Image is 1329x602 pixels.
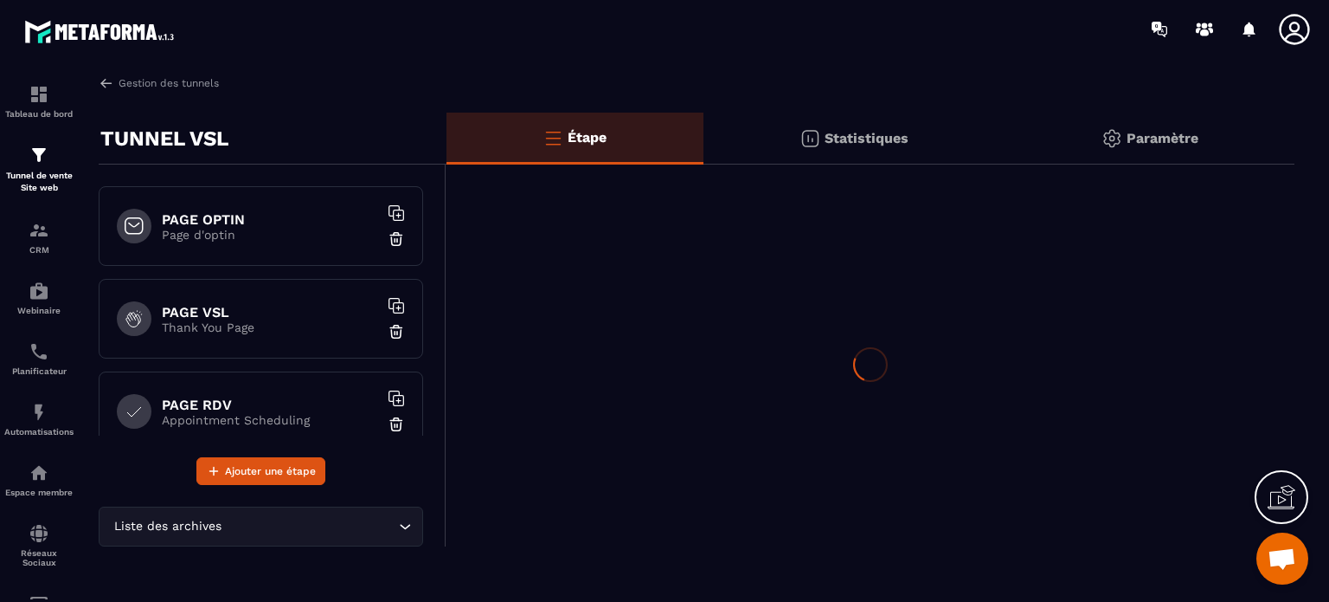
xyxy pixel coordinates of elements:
[225,517,395,536] input: Search for option
[1256,533,1308,585] div: Ouvrir le chat
[568,129,607,146] p: Étape
[29,463,49,483] img: automations
[162,211,378,228] h6: PAGE OPTIN
[4,548,74,567] p: Réseaux Sociaux
[162,413,378,427] p: Appointment Scheduling
[162,228,378,242] p: Page d'optin
[4,109,74,119] p: Tableau de bord
[100,121,228,156] p: TUNNEL VSL
[29,523,49,544] img: social-network
[4,427,74,437] p: Automatisations
[825,130,908,146] p: Statistiques
[29,341,49,362] img: scheduler
[388,416,405,433] img: trash
[4,366,74,376] p: Planificateur
[29,220,49,241] img: formation
[4,207,74,268] a: formationformationCRM
[110,517,225,536] span: Liste des archives
[162,320,378,334] p: Thank You Page
[24,16,180,48] img: logo
[4,328,74,389] a: schedulerschedulerPlanificateur
[99,75,114,91] img: arrow
[1127,130,1198,146] p: Paramètre
[4,71,74,132] a: formationformationTableau de bord
[99,75,219,91] a: Gestion des tunnels
[4,245,74,255] p: CRM
[29,145,49,165] img: formation
[162,397,378,413] h6: PAGE RDV
[225,463,316,480] span: Ajouter une étape
[4,389,74,450] a: automationsautomationsAutomatisations
[29,84,49,105] img: formation
[4,510,74,580] a: social-networksocial-networkRéseaux Sociaux
[543,127,563,148] img: bars-o.4a397970.svg
[162,304,378,320] h6: PAGE VSL
[4,268,74,328] a: automationsautomationsWebinaire
[4,488,74,497] p: Espace membre
[388,323,405,340] img: trash
[4,450,74,510] a: automationsautomationsEspace membre
[4,170,74,194] p: Tunnel de vente Site web
[1101,128,1122,149] img: setting-gr.5f69749f.svg
[196,457,325,485] button: Ajouter une étape
[29,402,49,423] img: automations
[99,507,423,547] div: Search for option
[29,281,49,301] img: automations
[4,306,74,315] p: Webinaire
[388,230,405,248] img: trash
[4,132,74,207] a: formationformationTunnel de vente Site web
[799,128,820,149] img: stats.20deebd0.svg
